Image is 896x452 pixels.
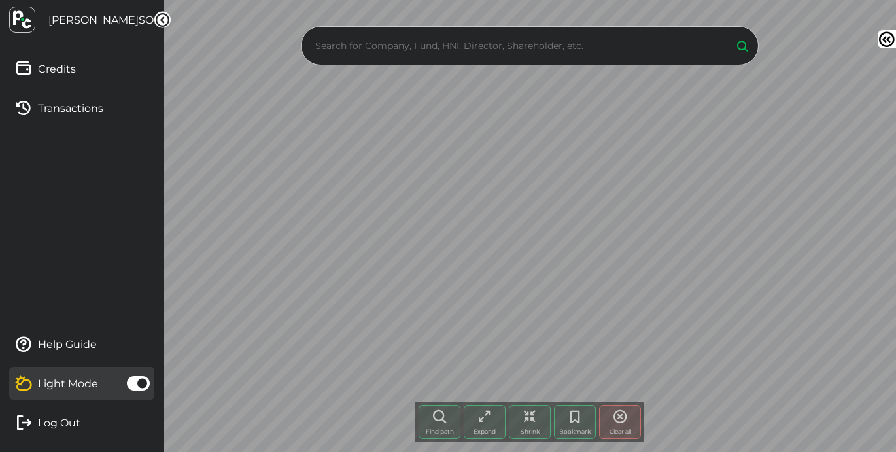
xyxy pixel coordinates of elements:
img: logo [9,7,35,33]
span: Expand [474,428,496,435]
span: Help Guide [38,338,97,351]
span: Clear all [610,428,631,435]
span: Find path [426,428,454,435]
span: Light Mode [38,377,98,390]
span: Credits [38,63,76,75]
span: SONI [139,14,165,26]
span: Transactions [38,102,103,114]
span: Log Out [38,417,80,429]
span: Bookmark [559,428,591,435]
a: Log Out [9,406,154,439]
span: Shrink [521,428,540,435]
span: [PERSON_NAME] [48,14,139,26]
input: Search for Company, Fund, HNI, Director, Shareholder, etc. [312,36,723,56]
